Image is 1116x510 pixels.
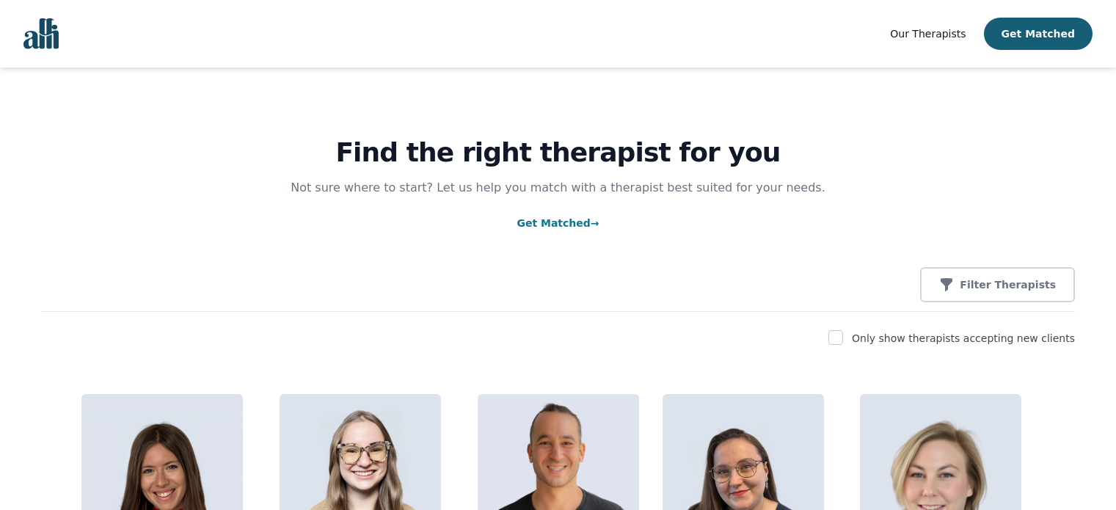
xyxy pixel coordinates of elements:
button: Get Matched [984,18,1093,50]
label: Only show therapists accepting new clients [852,332,1075,344]
span: Our Therapists [890,28,966,40]
button: Filter Therapists [920,267,1075,302]
a: Get Matched [517,217,599,229]
span: → [591,217,599,229]
p: Filter Therapists [960,277,1056,292]
p: Not sure where to start? Let us help you match with a therapist best suited for your needs. [277,179,840,197]
a: Our Therapists [890,25,966,43]
img: alli logo [23,18,59,49]
h1: Find the right therapist for you [41,138,1075,167]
